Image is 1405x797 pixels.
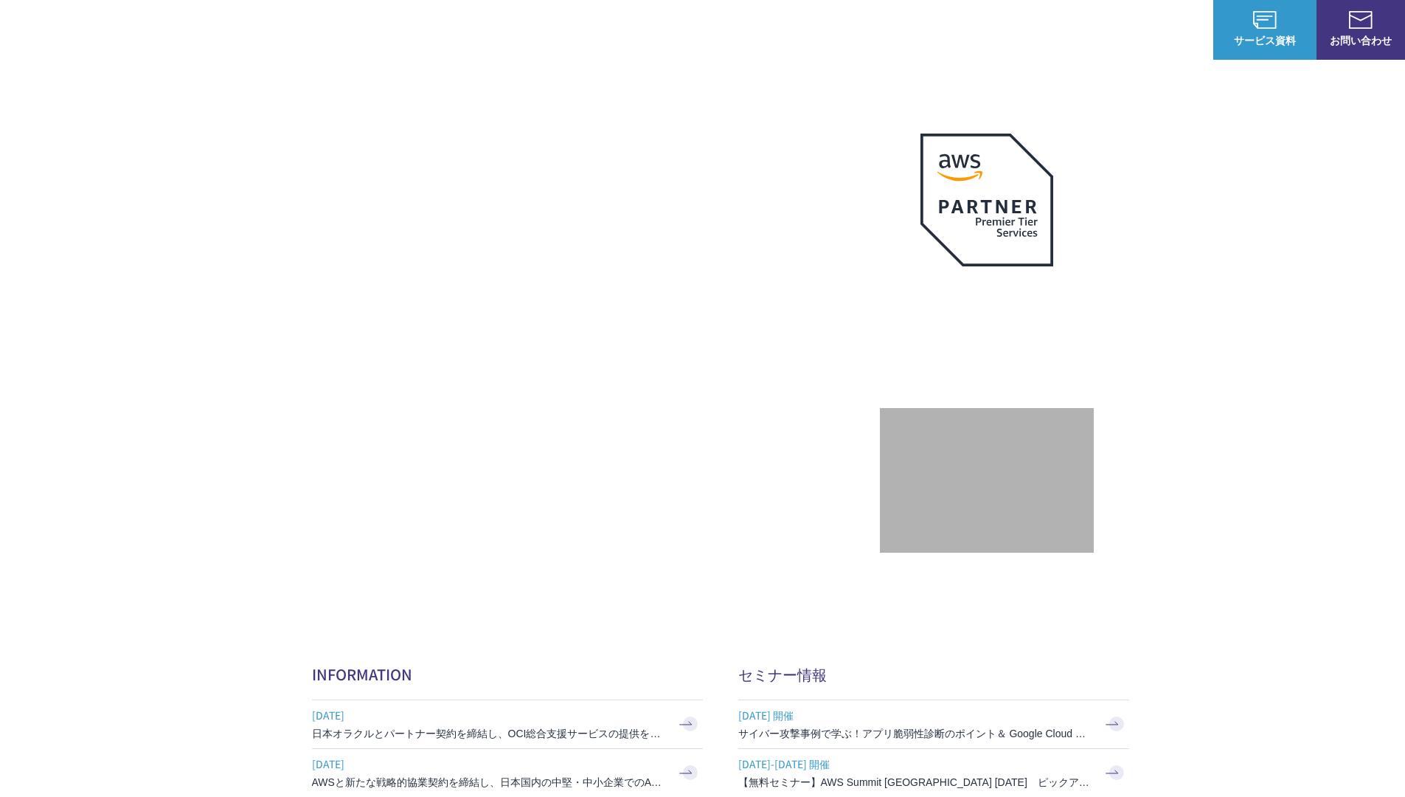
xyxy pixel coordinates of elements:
a: [DATE]-[DATE] 開催 【無料セミナー】AWS Summit [GEOGRAPHIC_DATA] [DATE] ピックアップセッション [738,749,1129,797]
span: お問い合わせ [1316,32,1405,48]
h3: 【無料セミナー】AWS Summit [GEOGRAPHIC_DATA] [DATE] ピックアップセッション [738,775,1092,790]
a: AWS総合支援サービス C-Chorus NHN テコラスAWS総合支援サービス [22,12,277,47]
a: [DATE] 日本オラクルとパートナー契約を締結し、OCI総合支援サービスの提供を開始 [312,700,703,748]
p: サービス [768,22,824,38]
img: AWS総合支援サービス C-Chorus サービス資料 [1253,11,1277,29]
h1: AWS ジャーニーの 成功を実現 [312,243,880,384]
h2: セミナー情報 [738,663,1129,685]
h3: 日本オラクルとパートナー契約を締結し、OCI総合支援サービスの提供を開始 [312,726,666,741]
a: ログイン [1157,22,1198,38]
h3: サイバー攻撃事例で学ぶ！アプリ脆弱性診断のポイント＆ Google Cloud セキュリティ対策 [738,726,1092,741]
span: [DATE] [312,753,666,775]
span: サービス資料 [1213,32,1316,48]
a: [DATE] 開催 サイバー攻撃事例で学ぶ！アプリ脆弱性診断のポイント＆ Google Cloud セキュリティ対策 [738,700,1129,748]
img: お問い合わせ [1349,11,1373,29]
p: 業種別ソリューション [853,22,971,38]
a: [DATE] AWSと新たな戦略的協業契約を締結し、日本国内の中堅・中小企業でのAWS活用を加速 [312,749,703,797]
h2: INFORMATION [312,663,703,685]
img: 契約件数 [909,430,1064,538]
span: NHN テコラス AWS総合支援サービス [170,14,277,45]
p: ナレッジ [1072,22,1128,38]
p: AWSの導入からコスト削減、 構成・運用の最適化からデータ活用まで 規模や業種業態を問わない マネージドサービスで [312,163,880,228]
span: [DATE] 開催 [738,704,1092,726]
span: [DATE]-[DATE] 開催 [738,753,1092,775]
a: 導入事例 [1001,22,1042,38]
p: 強み [703,22,738,38]
p: 最上位プレミアティア サービスパートナー [903,284,1071,341]
img: AWSプレミアティアサービスパートナー [920,134,1053,266]
h3: AWSと新たな戦略的協業契約を締結し、日本国内の中堅・中小企業でのAWS活用を加速 [312,775,666,790]
img: AWSとの戦略的協業契約 締結 [312,429,577,500]
span: [DATE] [312,704,666,726]
em: AWS [970,284,1003,306]
img: AWS請求代行サービス 統合管理プラン [586,429,852,500]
